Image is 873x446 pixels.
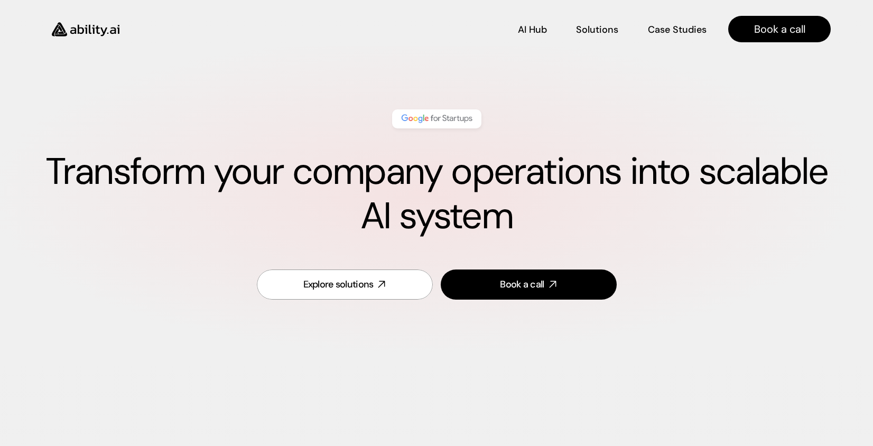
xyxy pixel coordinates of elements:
[257,270,433,300] a: Explore solutions
[134,16,831,42] nav: Main navigation
[42,150,831,238] h1: Transform your company operations into scalable AI system
[518,20,547,39] a: AI Hub
[576,20,618,39] a: Solutions
[648,23,707,36] p: Case Studies
[754,22,805,36] p: Book a call
[518,23,547,36] p: AI Hub
[303,278,374,291] div: Explore solutions
[728,16,831,42] a: Book a call
[500,278,544,291] div: Book a call
[441,270,617,300] a: Book a call
[647,20,707,39] a: Case Studies
[576,23,618,36] p: Solutions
